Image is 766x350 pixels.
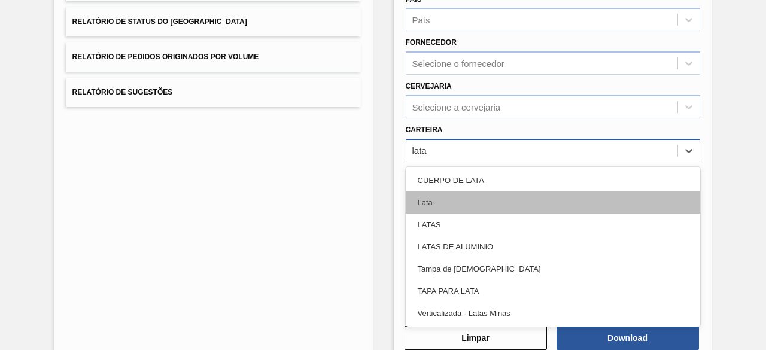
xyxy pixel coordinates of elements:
[406,258,700,280] div: Tampa de [DEMOGRAPHIC_DATA]
[412,102,501,112] div: Selecione a cervejaria
[406,82,452,90] label: Cervejaria
[72,53,259,61] span: Relatório de Pedidos Originados por Volume
[72,88,173,96] span: Relatório de Sugestões
[72,17,247,26] span: Relatório de Status do [GEOGRAPHIC_DATA]
[406,169,700,191] div: CUERPO DE LATA
[406,280,700,302] div: TAPA PARA LATA
[405,326,547,350] button: Limpar
[406,126,443,134] label: Carteira
[406,302,700,324] div: Verticalizada - Latas Minas
[412,59,504,69] div: Selecione o fornecedor
[406,38,457,47] label: Fornecedor
[406,191,700,214] div: Lata
[66,78,361,107] button: Relatório de Sugestões
[66,42,361,72] button: Relatório de Pedidos Originados por Volume
[406,214,700,236] div: LATAS
[66,7,361,36] button: Relatório de Status do [GEOGRAPHIC_DATA]
[557,326,699,350] button: Download
[412,15,430,25] div: País
[406,236,700,258] div: LATAS DE ALUMINIO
